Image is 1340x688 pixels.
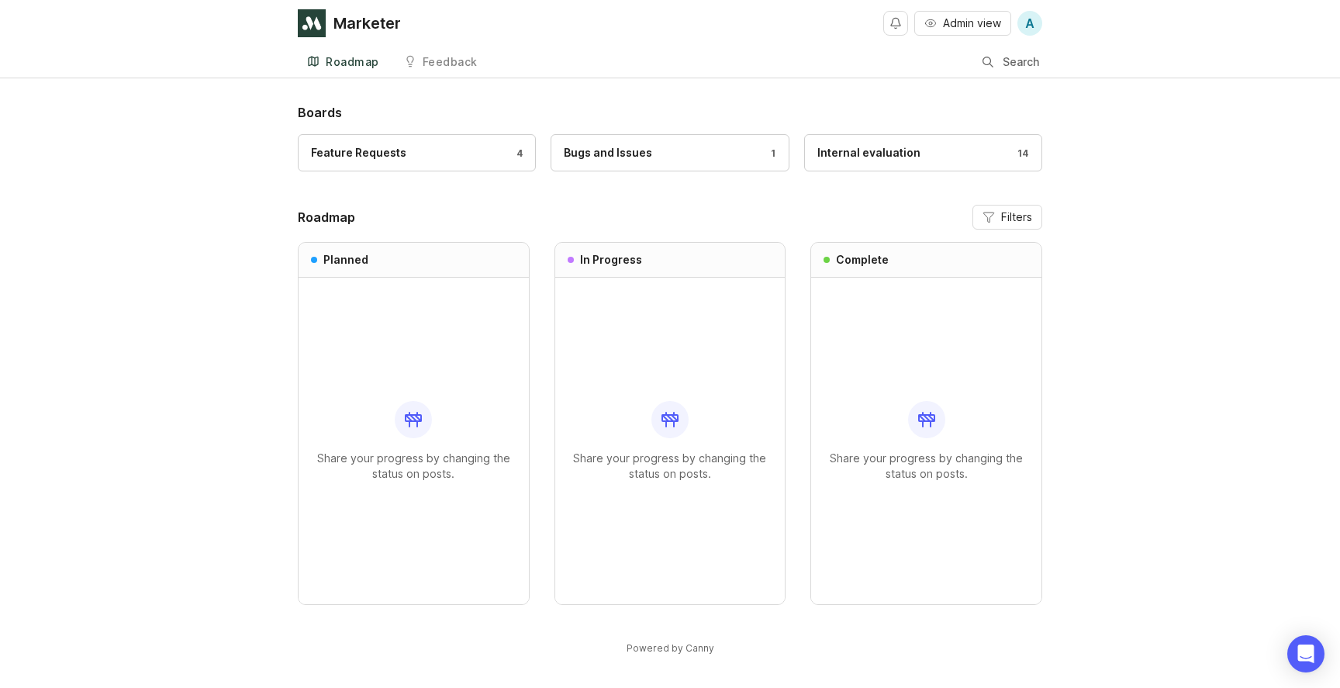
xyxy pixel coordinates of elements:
[972,205,1042,230] button: Filters
[298,9,326,37] img: Marketer logo
[298,47,389,78] a: Roadmap
[551,134,789,171] a: Bugs and Issues1
[804,134,1042,171] a: Internal evaluation14
[395,47,487,78] a: Feedback
[824,451,1029,482] p: Share your progress by changing the status on posts.
[311,451,516,482] p: Share your progress by changing the status on posts.
[1017,11,1042,36] button: A
[914,11,1011,36] button: Admin view
[883,11,908,36] button: Notifications
[943,16,1001,31] span: Admin view
[836,252,889,268] h3: Complete
[333,16,401,31] div: Marketer
[311,144,406,161] div: Feature Requests
[564,144,652,161] div: Bugs and Issues
[624,639,717,657] a: Powered by Canny
[298,134,536,171] a: Feature Requests4
[580,252,642,268] h3: In Progress
[298,103,1042,122] h1: Boards
[298,208,355,226] h2: Roadmap
[509,147,523,160] div: 4
[323,252,368,268] h3: Planned
[817,144,920,161] div: Internal evaluation
[763,147,776,160] div: 1
[1001,209,1032,225] span: Filters
[423,57,478,67] div: Feedback
[1025,14,1034,33] span: A
[1010,147,1029,160] div: 14
[568,451,773,482] p: Share your progress by changing the status on posts.
[326,57,379,67] div: Roadmap
[1287,635,1324,672] div: Open Intercom Messenger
